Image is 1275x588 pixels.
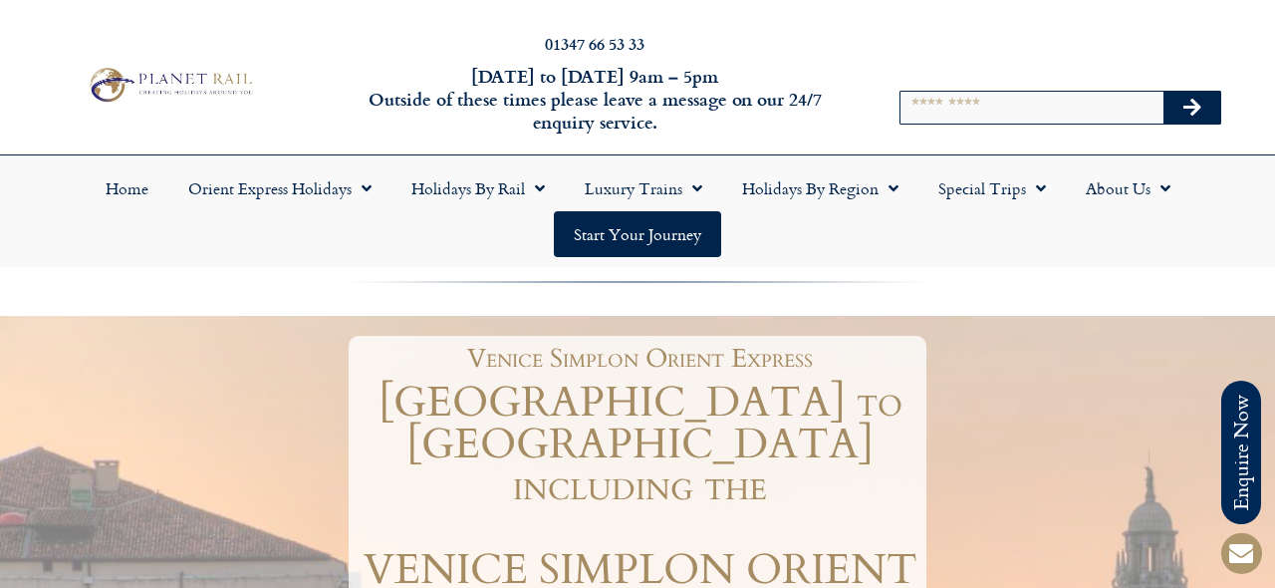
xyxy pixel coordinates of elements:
[86,165,168,211] a: Home
[722,165,918,211] a: Holidays by Region
[1066,165,1190,211] a: About Us
[554,211,721,257] a: Start your Journey
[83,64,256,107] img: Planet Rail Train Holidays Logo
[10,165,1265,257] nav: Menu
[565,165,722,211] a: Luxury Trains
[168,165,391,211] a: Orient Express Holidays
[1163,92,1221,124] button: Search
[391,165,565,211] a: Holidays by Rail
[364,346,916,372] h1: Venice Simplon Orient Express
[345,65,845,135] h6: [DATE] to [DATE] 9am – 5pm Outside of these times please leave a message on our 24/7 enquiry serv...
[545,32,644,55] a: 01347 66 53 33
[918,165,1066,211] a: Special Trips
